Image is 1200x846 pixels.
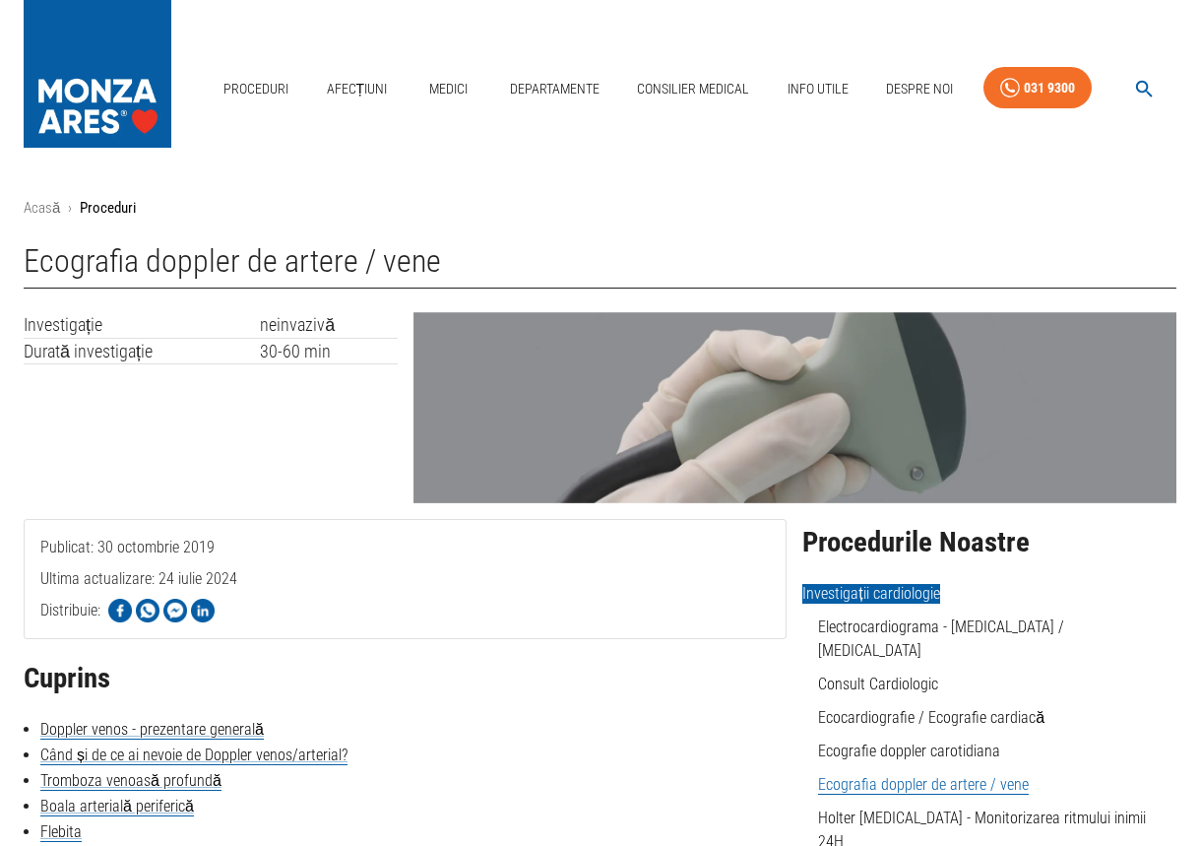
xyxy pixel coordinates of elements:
td: Investigație [24,312,260,338]
a: Electrocardiograma - [MEDICAL_DATA] / [MEDICAL_DATA] [818,618,1064,660]
td: 30-60 min [260,338,397,364]
a: Consilier Medical [629,69,757,109]
a: Flebita [40,822,82,842]
div: 031 9300 [1024,76,1075,100]
img: Share on LinkedIn [191,599,215,622]
span: Publicat: 30 octombrie 2019 [40,538,215,635]
span: Investigații cardiologie [802,584,939,604]
img: Share on Facebook [108,599,132,622]
img: Ecografie doppler de artere sau vene | MONZA ARES [413,312,1176,503]
a: Acasă [24,199,60,217]
a: Ecocardiografie / Ecografie cardiacă [818,708,1044,727]
a: Consult Cardiologic [818,675,938,693]
a: Doppler venos - prezentare generală [40,720,264,740]
a: Departamente [502,69,607,109]
a: Boala arterială periferică [40,797,194,816]
img: Share on Facebook Messenger [163,599,187,622]
h1: Ecografia doppler de artere / vene [24,243,1176,289]
a: Despre Noi [878,69,961,109]
a: Proceduri [216,69,296,109]
a: Afecțiuni [319,69,396,109]
a: Tromboza venoasă profundă [40,771,221,791]
a: Medici [417,69,480,109]
a: Când și de ce ai nevoie de Doppler venos/arterial? [40,746,347,765]
a: Info Utile [780,69,856,109]
li: › [68,197,72,220]
a: Ecografie doppler carotidiana [818,742,1000,760]
h2: Cuprins [24,663,787,694]
p: Distribuie: [40,599,100,622]
img: Share on WhatsApp [136,599,159,622]
h2: Procedurile Noastre [802,527,1176,558]
a: Ecografia doppler de artere / vene [818,775,1029,795]
nav: breadcrumb [24,197,1176,220]
p: Proceduri [80,197,136,220]
a: 031 9300 [983,67,1092,109]
td: Durată investigație [24,338,260,364]
span: Ultima actualizare: 24 iulie 2024 [40,569,237,667]
td: neinvazivă [260,312,397,338]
